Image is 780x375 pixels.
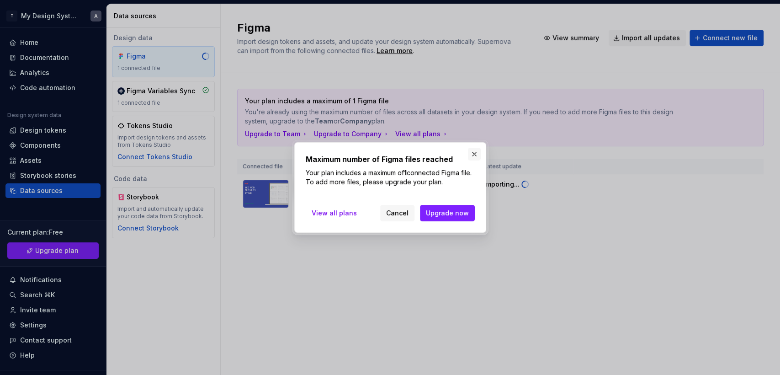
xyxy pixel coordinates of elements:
span: View all plans [312,209,357,218]
button: Cancel [380,205,414,221]
span: Upgrade now [426,209,469,218]
p: Your plan includes a maximum of connected Figma file. To add more files, please upgrade your plan. [306,168,475,187]
a: View all plans [306,205,363,221]
span: Cancel [386,209,409,218]
h2: Maximum number of Figma files reached [306,154,475,165]
button: Upgrade now [420,205,475,221]
b: 1 [404,169,407,177]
